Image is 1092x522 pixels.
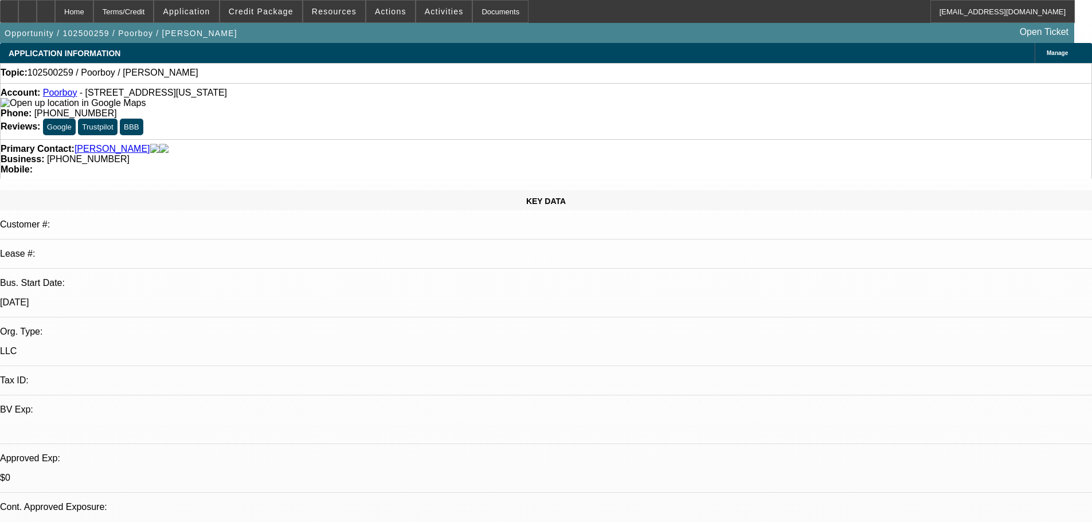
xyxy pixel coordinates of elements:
strong: Account: [1,88,40,97]
strong: Business: [1,154,44,164]
button: Application [154,1,218,22]
img: Open up location in Google Maps [1,98,146,108]
button: Google [43,119,76,135]
button: Resources [303,1,365,22]
span: Application [163,7,210,16]
strong: Mobile: [1,164,33,174]
strong: Primary Contact: [1,144,75,154]
img: facebook-icon.png [150,144,159,154]
a: View Google Maps [1,98,146,108]
a: [PERSON_NAME] [75,144,150,154]
a: Open Ticket [1015,22,1073,42]
span: Manage [1047,50,1068,56]
button: Trustpilot [78,119,117,135]
span: KEY DATA [526,197,566,206]
span: Actions [375,7,406,16]
span: Resources [312,7,357,16]
span: [PHONE_NUMBER] [47,154,130,164]
span: - [STREET_ADDRESS][US_STATE] [80,88,227,97]
strong: Phone: [1,108,32,118]
button: Actions [366,1,415,22]
span: [PHONE_NUMBER] [34,108,117,118]
span: Activities [425,7,464,16]
button: Activities [416,1,472,22]
button: BBB [120,119,143,135]
span: 102500259 / Poorboy / [PERSON_NAME] [28,68,198,78]
span: APPLICATION INFORMATION [9,49,120,58]
span: Credit Package [229,7,293,16]
img: linkedin-icon.png [159,144,169,154]
strong: Reviews: [1,121,40,131]
span: Opportunity / 102500259 / Poorboy / [PERSON_NAME] [5,29,237,38]
strong: Topic: [1,68,28,78]
button: Credit Package [220,1,302,22]
a: Poorboy [43,88,77,97]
